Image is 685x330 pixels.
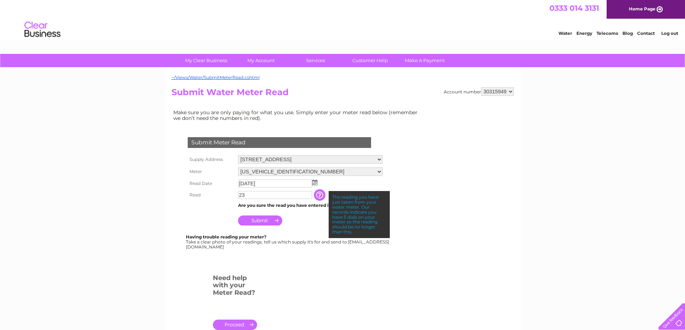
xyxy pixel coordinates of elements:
div: The reading you have just taken from your water meter. Our records indicate you have 5 dials on y... [329,191,390,238]
a: Customer Help [341,54,400,67]
a: Water [558,31,572,36]
th: Read Date [186,178,236,189]
a: Energy [576,31,592,36]
th: Read [186,189,236,201]
a: Make A Payment [395,54,455,67]
a: My Clear Business [177,54,236,67]
input: Submit [238,215,282,226]
div: Submit Meter Read [188,137,371,148]
a: . [213,320,257,330]
a: Telecoms [597,31,618,36]
a: My Account [231,54,291,67]
b: Having trouble reading your meter? [186,234,266,240]
div: Account number [444,87,514,96]
img: logo.png [24,19,61,41]
img: ... [312,180,318,185]
th: Supply Address [186,153,236,166]
div: Clear Business is a trading name of Verastar Limited (registered in [GEOGRAPHIC_DATA] No. 3667643... [173,4,513,35]
th: Meter [186,166,236,178]
a: ~/Views/Water/SubmitMeterRead.cshtml [172,75,260,80]
a: Contact [637,31,655,36]
td: Make sure you are only paying for what you use. Simply enter your meter read below (remember we d... [172,108,423,123]
a: Blog [622,31,633,36]
input: Information [314,189,327,201]
a: 0333 014 3131 [549,4,599,13]
a: Services [286,54,345,67]
a: Log out [661,31,678,36]
h2: Submit Water Meter Read [172,87,514,101]
h3: Need help with your Meter Read? [213,273,257,300]
td: Are you sure the read you have entered is correct? [236,201,384,210]
div: Take a clear photo of your readings, tell us which supply it's for and send to [EMAIL_ADDRESS][DO... [186,234,390,249]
